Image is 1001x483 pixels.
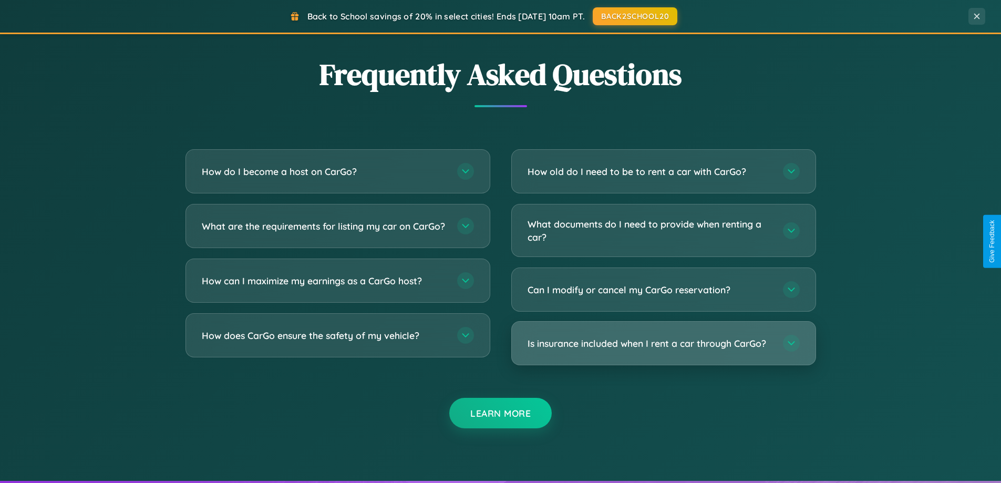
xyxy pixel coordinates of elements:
[528,218,772,243] h3: What documents do I need to provide when renting a car?
[528,165,772,178] h3: How old do I need to be to rent a car with CarGo?
[185,54,816,95] h2: Frequently Asked Questions
[988,220,996,263] div: Give Feedback
[528,283,772,296] h3: Can I modify or cancel my CarGo reservation?
[449,398,552,428] button: Learn More
[528,337,772,350] h3: Is insurance included when I rent a car through CarGo?
[307,11,585,22] span: Back to School savings of 20% in select cities! Ends [DATE] 10am PT.
[202,329,447,342] h3: How does CarGo ensure the safety of my vehicle?
[202,274,447,287] h3: How can I maximize my earnings as a CarGo host?
[202,165,447,178] h3: How do I become a host on CarGo?
[593,7,677,25] button: BACK2SCHOOL20
[202,220,447,233] h3: What are the requirements for listing my car on CarGo?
